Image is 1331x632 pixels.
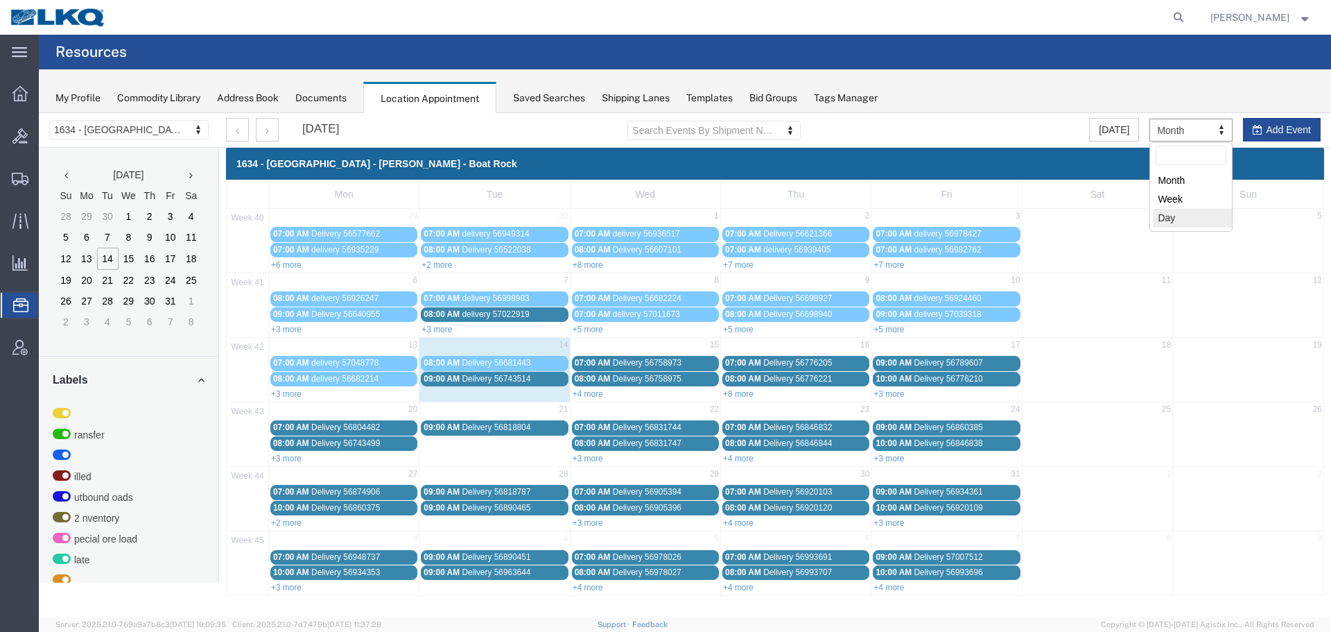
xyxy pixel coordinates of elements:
a: Support [598,620,632,629]
span: Copyright © [DATE]-[DATE] Agistix Inc., All Rights Reserved [1101,619,1314,631]
div: Saved Searches [513,91,585,105]
div: Templates [686,91,733,105]
iframe: FS Legacy Container [39,113,1331,617]
span: Client: 2025.21.0-7d7479b [232,620,381,629]
div: Commodity Library [117,91,200,105]
div: Tags Manager [814,91,878,105]
span: [DATE] 11:37:29 [327,620,381,629]
button: [PERSON_NAME] [1210,9,1312,26]
div: Address Book [217,91,279,105]
div: Location Appointment [363,82,496,114]
span: Rajasheker Reddy [1210,10,1289,25]
div: Documents [295,91,347,105]
div: Shipping Lanes [602,91,670,105]
div: My Profile [55,91,101,105]
span: Server: 2025.21.0-769a9a7b8c3 [55,620,226,629]
h4: Resources [55,35,127,69]
a: Feedback [632,620,668,629]
img: logo [10,7,107,28]
span: [DATE] 10:09:35 [170,620,226,629]
div: Bid Groups [749,91,797,105]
